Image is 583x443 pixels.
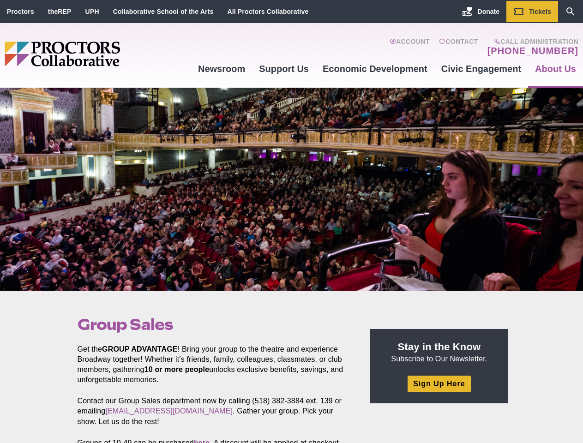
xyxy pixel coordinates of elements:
[529,8,551,15] span: Tickets
[144,365,210,373] strong: 10 or more people
[105,407,233,415] a: [EMAIL_ADDRESS][DOMAIN_NAME]
[485,38,578,45] span: Call Administration
[252,56,316,81] a: Support Us
[487,45,578,56] a: [PHONE_NUMBER]
[439,38,478,56] a: Contact
[5,42,191,66] img: Proctors logo
[113,8,214,15] a: Collaborative School of the Arts
[316,56,434,81] a: Economic Development
[381,340,497,364] p: Subscribe to Our Newsletter.
[528,56,583,81] a: About Us
[102,345,178,353] strong: GROUP ADVANTAGE
[558,1,583,22] a: Search
[85,8,99,15] a: UPH
[434,56,528,81] a: Civic Engagement
[7,8,34,15] a: Proctors
[390,38,430,56] a: Account
[78,396,349,426] p: Contact our Group Sales department now by calling (518) 382-3884 ext. 139 or emailing . Gather yo...
[48,8,72,15] a: theREP
[506,1,558,22] a: Tickets
[191,56,252,81] a: Newsroom
[78,344,349,385] p: Get the ! Bring your group to the theatre and experience Broadway together! Whether it’s friends,...
[78,316,349,333] h1: Group Sales
[408,376,470,392] a: Sign Up Here
[227,8,308,15] a: All Proctors Collaborative
[478,8,499,15] span: Donate
[455,1,506,22] a: Donate
[398,341,481,353] strong: Stay in the Know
